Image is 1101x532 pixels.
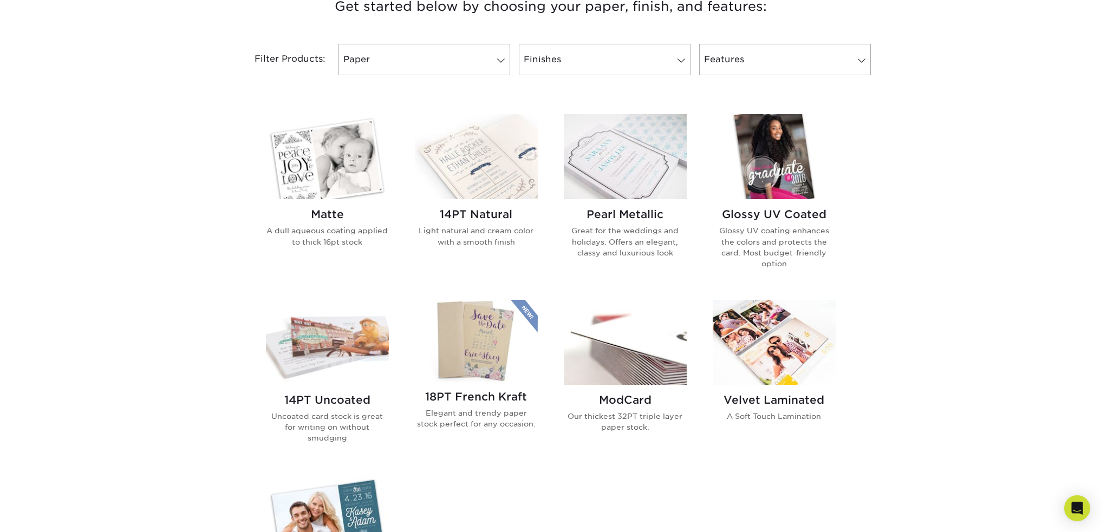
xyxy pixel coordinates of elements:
h2: 14PT Natural [415,208,538,221]
p: Light natural and cream color with a smooth finish [415,225,538,247]
img: 14PT Natural Invitations and Announcements [415,114,538,199]
a: Velvet Laminated Invitations and Announcements Velvet Laminated A Soft Touch Lamination [713,300,836,461]
a: 14PT Natural Invitations and Announcements 14PT Natural Light natural and cream color with a smoo... [415,114,538,286]
img: Velvet Laminated Invitations and Announcements [713,300,836,385]
div: Filter Products: [226,44,334,75]
h2: Glossy UV Coated [713,208,836,221]
a: Paper [338,44,510,75]
h2: 18PT French Kraft [415,390,538,403]
p: Uncoated card stock is great for writing on without smudging [266,411,389,444]
img: 14PT Uncoated Invitations and Announcements [266,300,389,385]
a: Features [699,44,871,75]
h2: Velvet Laminated [713,393,836,406]
p: Elegant and trendy paper stock perfect for any occasion. [415,408,538,430]
img: 18PT French Kraft Invitations and Announcements [415,300,538,382]
h2: ModCard [564,393,687,406]
p: Our thickest 32PT triple layer paper stock. [564,411,687,433]
h2: Pearl Metallic [564,208,687,221]
div: Open Intercom Messenger [1064,495,1090,521]
p: A dull aqueous coating applied to thick 16pt stock [266,225,389,247]
a: Finishes [519,44,690,75]
img: Matte Invitations and Announcements [266,114,389,199]
img: Glossy UV Coated Invitations and Announcements [713,114,836,199]
a: 14PT Uncoated Invitations and Announcements 14PT Uncoated Uncoated card stock is great for writin... [266,300,389,461]
a: 18PT French Kraft Invitations and Announcements 18PT French Kraft Elegant and trendy paper stock ... [415,300,538,461]
h2: 14PT Uncoated [266,393,389,406]
img: ModCard Invitations and Announcements [564,300,687,385]
img: Pearl Metallic Invitations and Announcements [564,114,687,199]
a: Pearl Metallic Invitations and Announcements Pearl Metallic Great for the weddings and holidays. ... [564,114,687,286]
a: Matte Invitations and Announcements Matte A dull aqueous coating applied to thick 16pt stock [266,114,389,286]
p: A Soft Touch Lamination [713,411,836,422]
p: Great for the weddings and holidays. Offers an elegant, classy and luxurious look [564,225,687,258]
p: Glossy UV coating enhances the colors and protects the card. Most budget-friendly option [713,225,836,270]
h2: Matte [266,208,389,221]
img: New Product [511,300,538,332]
a: Glossy UV Coated Invitations and Announcements Glossy UV Coated Glossy UV coating enhances the co... [713,114,836,286]
a: ModCard Invitations and Announcements ModCard Our thickest 32PT triple layer paper stock. [564,300,687,461]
